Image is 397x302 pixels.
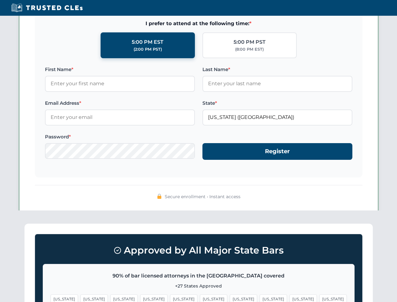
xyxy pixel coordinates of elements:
[202,99,352,107] label: State
[45,66,195,73] label: First Name
[202,143,352,160] button: Register
[202,76,352,92] input: Enter your last name
[134,46,162,53] div: (2:00 PM PST)
[45,133,195,141] label: Password
[132,38,163,46] div: 5:00 PM EST
[9,3,85,13] img: Trusted CLEs
[202,109,352,125] input: Florida (FL)
[51,282,347,289] p: +27 States Approved
[157,194,162,199] img: 🔒
[234,38,266,46] div: 5:00 PM PST
[45,76,195,92] input: Enter your first name
[45,99,195,107] label: Email Address
[165,193,240,200] span: Secure enrollment • Instant access
[235,46,264,53] div: (8:00 PM EST)
[202,66,352,73] label: Last Name
[45,20,352,28] span: I prefer to attend at the following time:
[51,272,347,280] p: 90% of bar licensed attorneys in the [GEOGRAPHIC_DATA] covered
[45,109,195,125] input: Enter your email
[43,242,355,259] h3: Approved by All Major State Bars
